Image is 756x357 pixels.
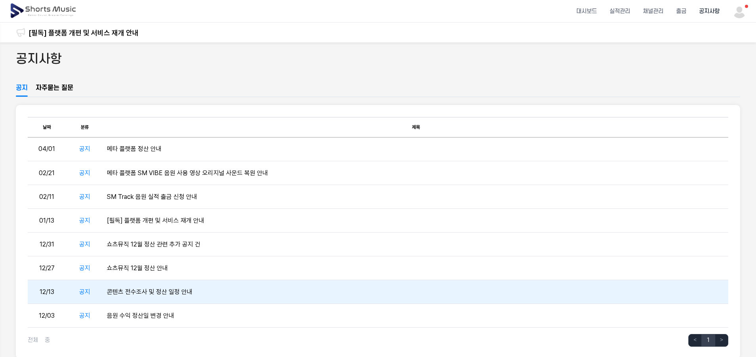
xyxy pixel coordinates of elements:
[603,1,636,22] a: 실적관리
[636,1,670,22] a: 채널관리
[701,334,715,347] button: 1
[28,209,66,233] td: 01/13
[16,83,28,97] a: 공지
[104,209,728,233] td: [필독] 플랫폼 개편 및 서비스 재개 안내
[104,185,728,209] td: SM Track 음원 실적 출금 신청 안내
[66,304,104,328] td: 공지
[104,233,728,256] td: 쇼츠뮤직 12월 정산 관련 추가 공지 건
[28,280,66,304] td: 12/13
[104,304,728,328] td: 음원 수익 정산일 변경 안내
[51,336,64,344] span: 1 - 8
[715,334,728,347] button: >
[28,137,66,161] td: 04/01
[28,27,139,38] a: [필독] 플랫폼 개편 및 서비스 재개 안내
[693,1,726,22] a: 공지사항
[570,1,603,22] a: 대시보드
[66,233,104,256] td: 공지
[66,256,104,280] td: 공지
[28,233,66,256] td: 12/31
[28,185,66,209] td: 02/11
[104,256,728,280] td: 쇼츠뮤직 12월 정산 안내
[670,1,693,22] a: 출금
[66,161,104,185] td: 공지
[66,137,104,161] td: 공지
[66,185,104,209] td: 공지
[28,161,66,185] td: 02/21
[40,336,43,344] span: 8
[104,117,728,137] th: 제목
[36,83,73,97] a: 자주묻는 질문
[28,328,728,347] nav: Table navigation
[66,209,104,233] td: 공지
[688,334,702,347] button: <
[28,336,64,344] p: 전체 중
[104,280,728,304] td: 콘텐츠 전수조사 및 정산 일정 안내
[28,256,66,280] td: 12/27
[732,4,747,18] img: 사용자 이미지
[28,304,66,328] td: 12/03
[66,280,104,304] td: 공지
[16,50,62,68] h2: 공지사항
[104,137,728,161] td: 메타 플랫폼 정산 안내
[16,28,25,37] img: 알림 아이콘
[104,161,728,185] td: 메타 플랫폼 SM VIBE 음원 사용 영상 오리지널 사운드 복원 안내
[28,117,66,137] th: 날짜
[66,117,104,137] th: 분류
